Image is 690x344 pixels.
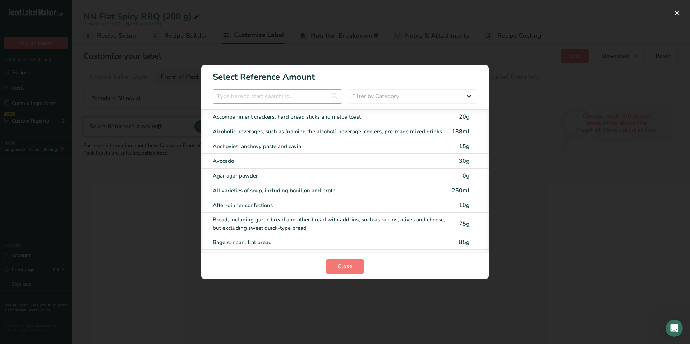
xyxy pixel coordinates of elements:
[452,186,471,195] div: 250mL
[213,142,447,151] div: Anchovies, anchovy paste and caviar
[213,128,447,136] div: Alcoholic beverages, such as [naming the alcohol] beverage, coolers, pre-made mixed drinks
[326,259,364,274] button: Close
[213,201,447,210] div: After-dinner confections
[213,187,447,195] div: All varieties of soup, including bouillon and broth
[463,172,470,180] span: 0g
[459,220,470,228] span: 75g
[459,238,470,246] span: 85g
[213,89,342,104] input: Type here to start searching..
[213,238,447,247] div: Bagels, naan, flat bread
[459,142,470,150] span: 15g
[213,157,447,165] div: Avocado
[213,113,447,121] div: Accompaniment crackers, hard bread sticks and melba toast
[213,216,447,232] div: Bread, including garlic bread and other bread with add-ins, such as raisins, olives and cheese, b...
[666,320,683,337] iframe: Intercom live chat
[213,253,447,261] div: Brownies, dessert squares and bars
[459,201,470,209] span: 10g
[213,172,447,180] div: Agar agar powder
[337,262,353,271] span: Close
[201,65,489,83] h1: Select Reference Amount
[452,127,471,136] div: 188mL
[459,157,470,165] span: 30g
[459,113,470,121] span: 20g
